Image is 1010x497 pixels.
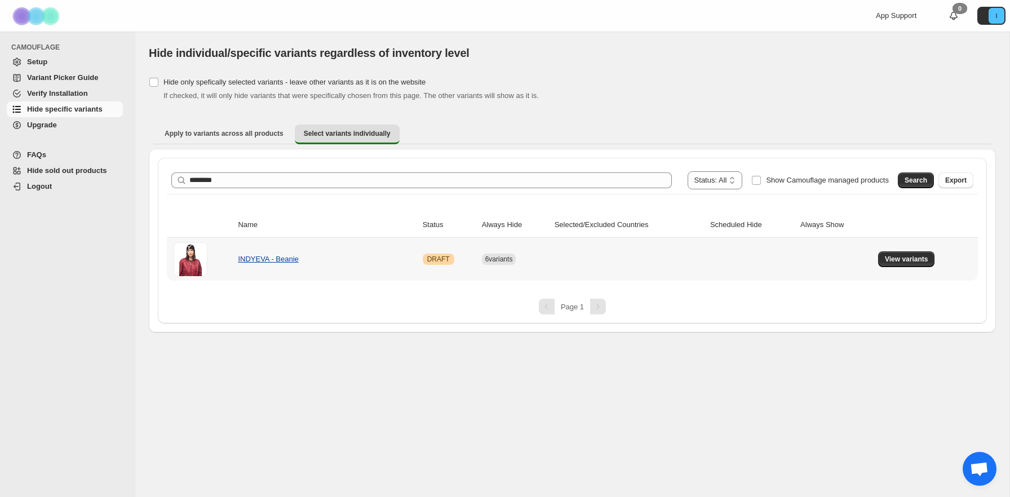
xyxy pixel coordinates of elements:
span: Hide sold out products [27,166,107,175]
button: Apply to variants across all products [156,125,293,143]
button: Search [898,172,934,188]
span: Logout [27,182,52,190]
a: Variant Picker Guide [7,70,123,86]
span: CAMOUFLAGE [11,43,127,52]
span: Export [945,176,967,185]
a: Hide specific variants [7,101,123,117]
img: Camouflage [9,1,65,32]
nav: Pagination [167,299,978,314]
a: Setup [7,54,123,70]
button: Avatar with initials I [977,7,1005,25]
span: 6 variants [485,255,513,263]
button: Export [938,172,973,188]
span: Search [905,176,927,185]
th: Name [234,212,419,238]
a: INDYEVA - Beanie [238,255,298,263]
span: Verify Installation [27,89,88,97]
div: 0 [953,3,967,14]
span: Hide specific variants [27,105,103,113]
span: Avatar with initials I [989,8,1004,24]
span: Hide individual/specific variants regardless of inventory level [149,47,469,59]
a: Hide sold out products [7,163,123,179]
th: Always Show [797,212,875,238]
a: 0 [948,10,959,21]
a: Logout [7,179,123,194]
span: Variant Picker Guide [27,73,98,82]
span: App Support [876,11,916,20]
button: View variants [878,251,935,267]
span: Hide only spefically selected variants - leave other variants as it is on the website [163,78,426,86]
span: Select variants individually [304,129,391,138]
button: Select variants individually [295,125,400,144]
a: Open chat [963,452,996,486]
span: Page 1 [561,303,584,311]
div: Select variants individually [149,149,996,332]
span: If checked, it will only hide variants that were specifically chosen from this page. The other va... [163,91,539,100]
span: Upgrade [27,121,57,129]
th: Status [419,212,479,238]
th: Selected/Excluded Countries [551,212,707,238]
span: DRAFT [427,255,450,264]
a: FAQs [7,147,123,163]
text: I [995,12,997,19]
span: Setup [27,57,47,66]
th: Always Hide [479,212,551,238]
a: Upgrade [7,117,123,133]
span: FAQs [27,150,46,159]
span: Show Camouflage managed products [766,176,889,184]
th: Scheduled Hide [707,212,797,238]
span: View variants [885,255,928,264]
span: Apply to variants across all products [165,129,283,138]
a: Verify Installation [7,86,123,101]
